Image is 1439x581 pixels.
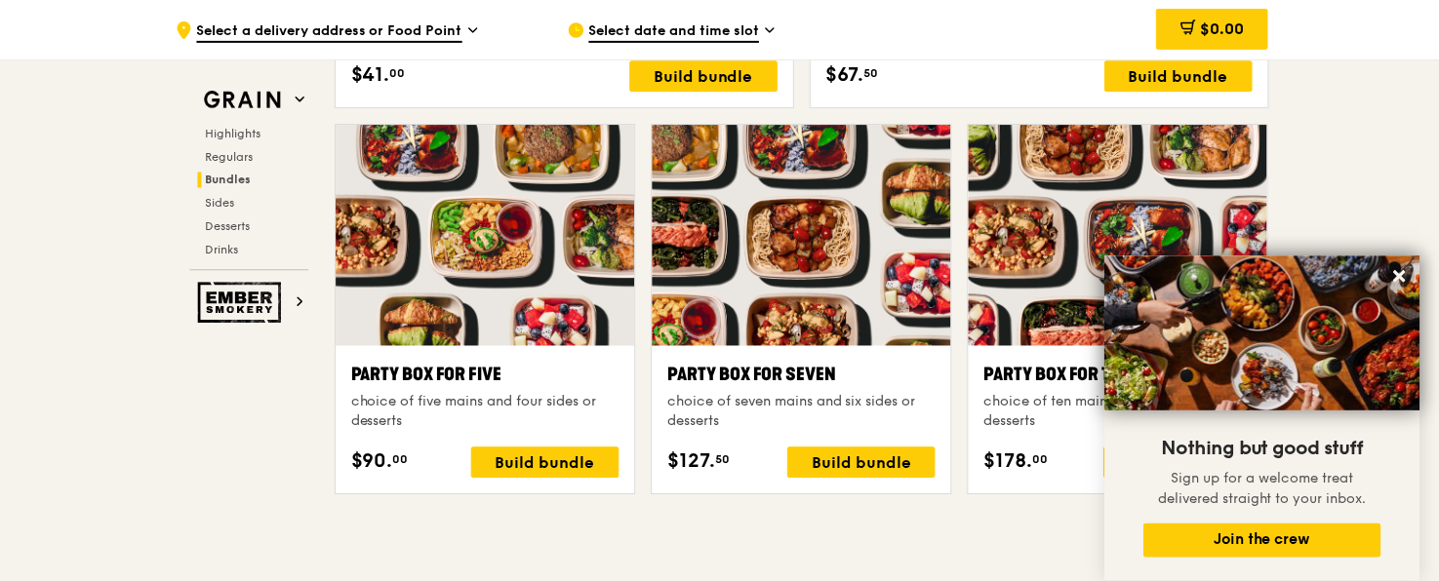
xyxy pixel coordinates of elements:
span: Nothing but good stuff [1164,437,1367,460]
div: choice of ten mains and eight sides or desserts [986,392,1255,431]
span: Drinks [206,243,239,256]
span: Bundles [206,173,252,186]
span: 00 [394,451,410,467]
div: Party Box for Ten [986,361,1255,388]
div: choice of five mains and four sides or desserts [352,392,620,431]
img: Ember Smokery web logo [198,282,288,323]
span: 50 [717,451,732,467]
span: Sides [206,196,235,210]
div: Build bundle [631,59,779,91]
span: Sign up for a welcome treat delivered straight to your inbox. [1161,470,1370,507]
span: Regulars [206,149,254,163]
span: $127. [669,446,717,476]
button: Close [1387,260,1419,291]
button: Join the crew [1146,523,1384,558]
div: Build bundle [472,446,620,478]
span: 00 [1035,451,1051,467]
div: Party Box for Five [352,361,620,388]
span: Select a delivery address or Food Point [197,20,463,42]
span: Select date and time slot [590,20,761,42]
span: $90. [352,446,394,476]
div: choice of seven mains and six sides or desserts [669,392,938,431]
span: $67. [828,59,866,89]
span: Highlights [206,126,261,139]
img: DSC07876-Edit02-Large.jpeg [1107,255,1423,410]
span: 50 [866,64,881,80]
span: 00 [391,64,407,80]
span: $178. [986,446,1035,476]
div: Party Box for Seven [669,361,938,388]
div: Build bundle [1107,59,1256,91]
span: $41. [352,59,391,89]
img: Grain web logo [198,82,288,117]
span: $0.00 [1203,19,1247,37]
div: Build bundle [789,446,938,478]
span: Desserts [206,219,251,233]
